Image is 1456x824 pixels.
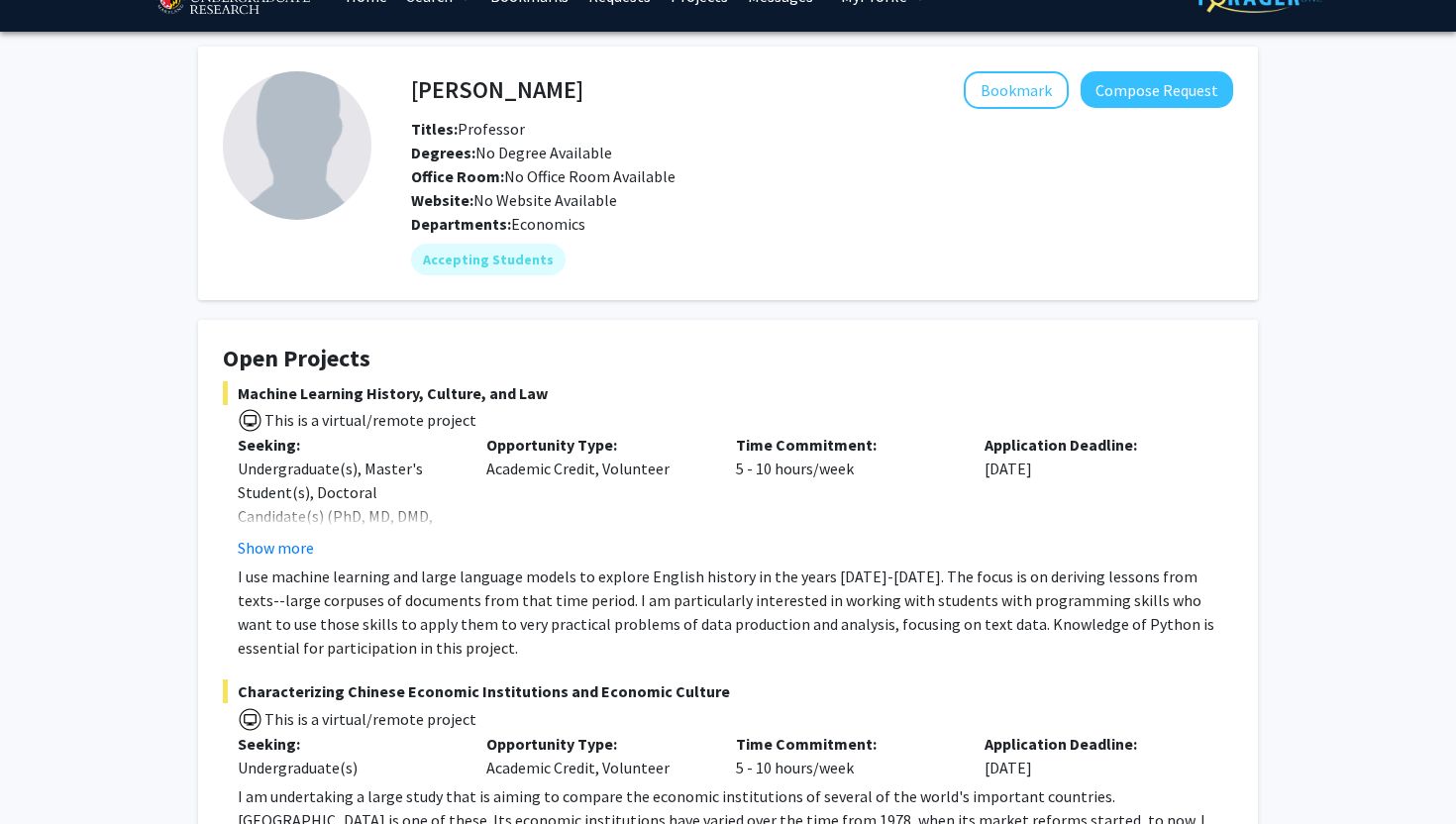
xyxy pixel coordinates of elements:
[721,433,970,560] div: 5 - 10 hours/week
[985,732,1203,756] p: Application Deadline:
[411,143,475,162] b: Degrees:
[736,732,955,756] p: Time Commitment:
[238,433,457,457] p: Seeking:
[15,735,84,809] iframe: Chat
[471,433,720,560] div: Academic Credit, Volunteer
[411,71,583,108] h4: [PERSON_NAME]
[970,433,1218,560] div: [DATE]
[970,732,1218,779] div: [DATE]
[223,679,1233,703] span: Characterizing Chinese Economic Institutions and Economic Culture
[511,214,585,234] span: Economics
[411,190,473,210] b: Website:
[411,244,566,275] mat-chip: Accepting Students
[1081,71,1233,108] button: Compose Request to Peter Murrell
[238,565,1233,660] p: I use machine learning and large language models to explore English history in the years [DATE]-[...
[486,732,705,756] p: Opportunity Type:
[486,433,705,457] p: Opportunity Type:
[964,71,1069,109] button: Add Peter Murrell to Bookmarks
[721,732,970,779] div: 5 - 10 hours/week
[262,709,476,729] span: This is a virtual/remote project
[471,732,720,779] div: Academic Credit, Volunteer
[411,119,525,139] span: Professor
[262,410,476,430] span: This is a virtual/remote project
[411,166,504,186] b: Office Room:
[223,71,371,220] img: Profile Picture
[238,756,457,779] div: Undergraduate(s)
[238,457,457,552] div: Undergraduate(s), Master's Student(s), Doctoral Candidate(s) (PhD, MD, DMD, PharmD, etc.)
[985,433,1203,457] p: Application Deadline:
[223,381,1233,405] span: Machine Learning History, Culture, and Law
[411,143,612,162] span: No Degree Available
[411,119,458,139] b: Titles:
[411,214,511,234] b: Departments:
[411,190,617,210] span: No Website Available
[736,433,955,457] p: Time Commitment:
[223,345,1233,373] h4: Open Projects
[411,166,676,186] span: No Office Room Available
[238,536,314,560] button: Show more
[238,732,457,756] p: Seeking:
